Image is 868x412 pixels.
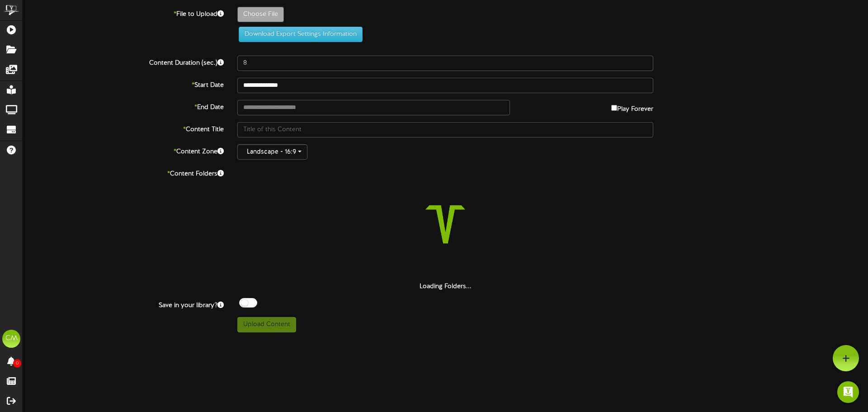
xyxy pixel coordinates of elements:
[13,359,21,368] span: 0
[611,105,617,111] input: Play Forever
[239,27,363,42] button: Download Export Settings Information
[2,330,20,348] div: CM
[237,144,307,160] button: Landscape - 16:9
[420,283,472,290] strong: Loading Folders...
[16,122,231,134] label: Content Title
[611,100,653,114] label: Play Forever
[387,166,503,282] img: loading-spinner-2.png
[16,166,231,179] label: Content Folders
[16,78,231,90] label: Start Date
[237,122,653,137] input: Title of this Content
[237,317,296,332] button: Upload Content
[16,7,231,19] label: File to Upload
[837,381,859,403] div: Open Intercom Messenger
[234,31,363,38] a: Download Export Settings Information
[16,298,231,310] label: Save in your library?
[16,56,231,68] label: Content Duration (sec.)
[16,100,231,112] label: End Date
[16,144,231,156] label: Content Zone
